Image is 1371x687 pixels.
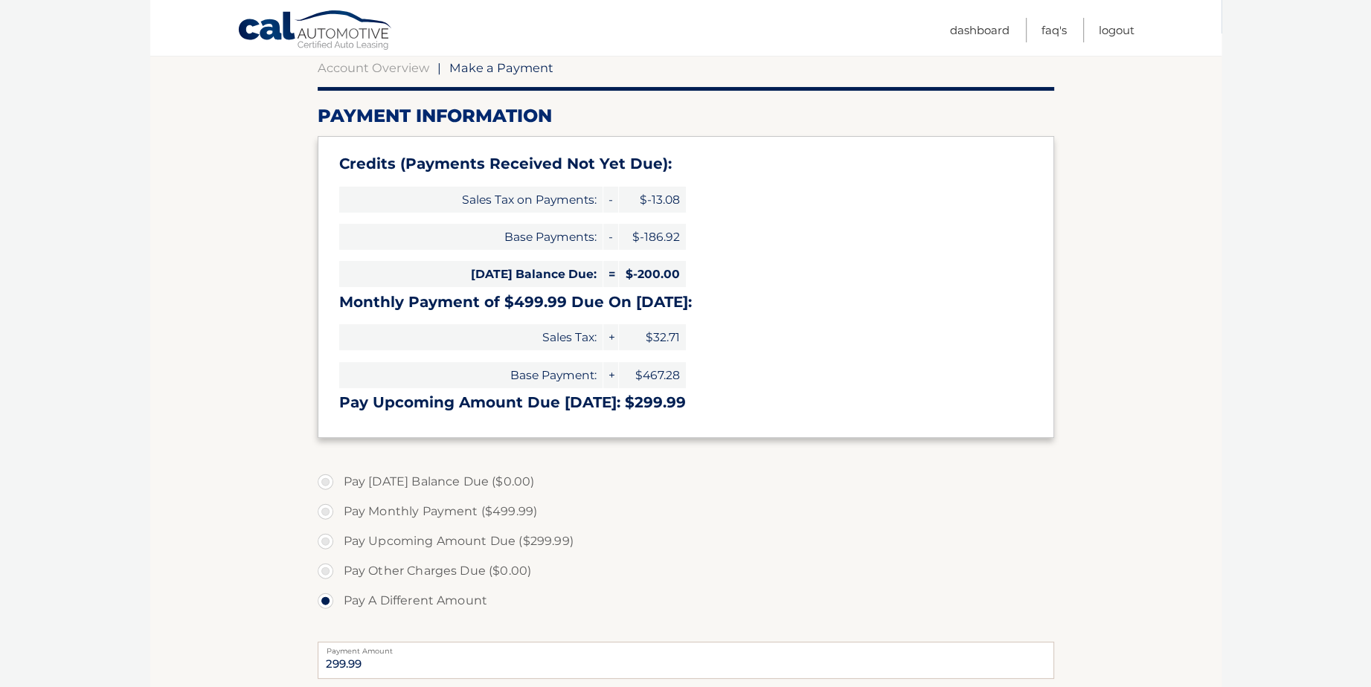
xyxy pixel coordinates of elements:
span: Sales Tax on Payments: [339,187,603,213]
label: Pay [DATE] Balance Due ($0.00) [318,467,1054,497]
span: $32.71 [619,324,686,350]
h2: Payment Information [318,105,1054,127]
a: FAQ's [1041,18,1067,42]
span: + [603,324,618,350]
label: Pay Monthly Payment ($499.99) [318,497,1054,526]
h3: Pay Upcoming Amount Due [DATE]: $299.99 [339,393,1033,412]
span: $-13.08 [619,187,686,213]
h3: Credits (Payments Received Not Yet Due): [339,155,1033,173]
h3: Monthly Payment of $499.99 Due On [DATE]: [339,293,1033,312]
a: Account Overview [318,60,429,75]
label: Pay Upcoming Amount Due ($299.99) [318,526,1054,556]
label: Payment Amount [318,642,1054,654]
a: Cal Automotive [237,10,394,53]
span: $467.28 [619,362,686,388]
a: Logout [1099,18,1134,42]
span: Base Payment: [339,362,603,388]
span: Sales Tax: [339,324,603,350]
span: - [603,187,618,213]
span: Base Payments: [339,224,603,250]
span: Make a Payment [449,60,553,75]
span: | [437,60,441,75]
a: Dashboard [950,18,1009,42]
span: $-200.00 [619,261,686,287]
span: - [603,224,618,250]
span: $-186.92 [619,224,686,250]
span: + [603,362,618,388]
input: Payment Amount [318,642,1054,679]
label: Pay Other Charges Due ($0.00) [318,556,1054,586]
label: Pay A Different Amount [318,586,1054,616]
span: [DATE] Balance Due: [339,261,603,287]
span: = [603,261,618,287]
